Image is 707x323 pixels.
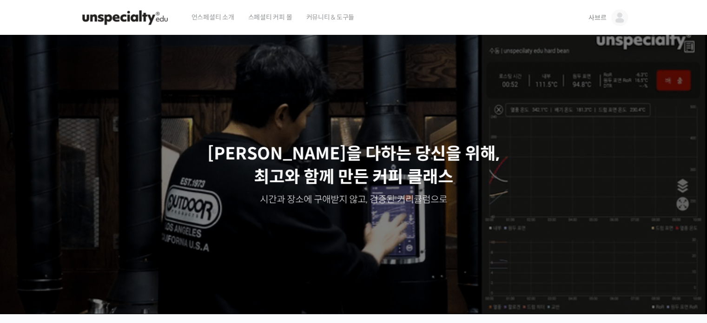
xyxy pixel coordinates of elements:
p: [PERSON_NAME]을 다하는 당신을 위해, 최고와 함께 만든 커피 클래스 [9,142,698,189]
a: 설정 [120,246,178,269]
p: 시간과 장소에 구애받지 않고, 검증된 커리큘럼으로 [9,193,698,206]
span: 대화 [85,260,96,268]
span: 홈 [29,260,35,267]
a: 홈 [3,246,61,269]
span: 사브르 [588,13,606,22]
span: 설정 [144,260,155,267]
a: 대화 [61,246,120,269]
